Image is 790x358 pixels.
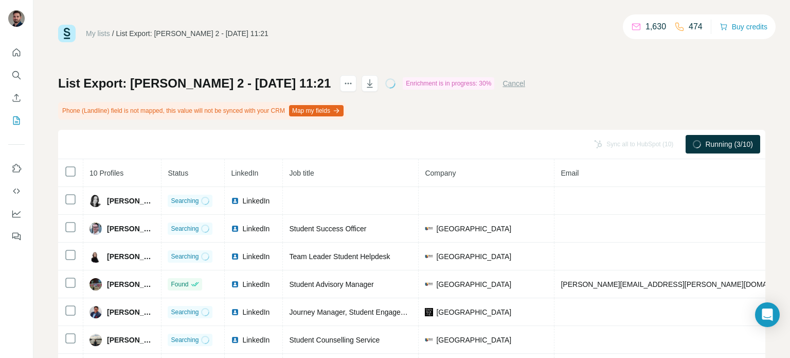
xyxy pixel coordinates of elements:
span: LinkedIn [242,307,270,317]
span: Email [561,169,579,177]
img: LinkedIn logo [231,252,239,261]
span: LinkedIn [242,279,270,289]
img: company-logo [425,252,433,261]
img: LinkedIn logo [231,197,239,205]
p: 1,630 [645,21,666,33]
button: Use Surfe API [8,182,25,200]
span: [PERSON_NAME] [107,335,155,345]
button: Buy credits [720,20,767,34]
span: [GEOGRAPHIC_DATA] [436,335,511,345]
span: Searching [171,196,199,206]
span: Job title [289,169,314,177]
span: Team Leader Student Helpdesk [289,252,390,261]
img: Avatar [89,250,102,263]
span: LinkedIn [242,196,270,206]
button: Enrich CSV [8,89,25,107]
img: Avatar [8,10,25,27]
img: Avatar [89,278,102,291]
span: Student Counselling Service [289,336,380,344]
span: LinkedIn [231,169,258,177]
div: Open Intercom Messenger [755,302,780,327]
span: [GEOGRAPHIC_DATA] [436,251,511,262]
p: 474 [689,21,703,33]
img: LinkedIn logo [231,336,239,344]
img: LinkedIn logo [231,308,239,316]
span: [PERSON_NAME] [107,307,155,317]
span: [PERSON_NAME] [107,196,155,206]
span: Searching [171,224,199,233]
li: / [112,28,114,39]
img: Surfe Logo [58,25,76,42]
span: Journey Manager, Student Engagement & Retention at [GEOGRAPHIC_DATA] [289,308,541,316]
img: Avatar [89,223,102,235]
a: My lists [86,29,110,38]
span: [PERSON_NAME] [107,279,155,289]
span: Student Advisory Manager [289,280,373,288]
img: LinkedIn logo [231,225,239,233]
button: Search [8,66,25,84]
span: Found [171,280,188,289]
button: Cancel [502,78,525,89]
img: company-logo [425,336,433,344]
button: actions [340,75,356,92]
button: Map my fields [289,105,344,116]
span: LinkedIn [242,224,270,234]
span: LinkedIn [242,251,270,262]
img: Avatar [89,195,102,207]
button: Use Surfe on LinkedIn [8,159,25,178]
span: Running (3/10) [705,139,753,149]
span: [GEOGRAPHIC_DATA] [436,307,511,317]
span: LinkedIn [242,335,270,345]
img: company-logo [425,308,433,316]
button: Dashboard [8,204,25,223]
img: Avatar [89,334,102,346]
img: LinkedIn logo [231,280,239,288]
span: Company [425,169,456,177]
span: [PERSON_NAME] [107,224,155,234]
img: company-logo [425,225,433,233]
span: Student Success Officer [289,225,366,233]
div: List Export: [PERSON_NAME] 2 - [DATE] 11:21 [116,28,268,39]
span: [GEOGRAPHIC_DATA] [436,279,511,289]
img: company-logo [425,280,433,288]
span: Searching [171,308,199,317]
button: Quick start [8,43,25,62]
div: Enrichment is in progress: 30% [403,77,494,90]
button: My lists [8,111,25,130]
span: Searching [171,335,199,345]
h1: List Export: [PERSON_NAME] 2 - [DATE] 11:21 [58,75,331,92]
span: 10 Profiles [89,169,123,177]
span: [PERSON_NAME] [107,251,155,262]
span: Searching [171,252,199,261]
div: Phone (Landline) field is not mapped, this value will not be synced with your CRM [58,102,346,120]
button: Feedback [8,227,25,246]
span: [GEOGRAPHIC_DATA] [436,224,511,234]
span: Status [168,169,188,177]
img: Avatar [89,306,102,318]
